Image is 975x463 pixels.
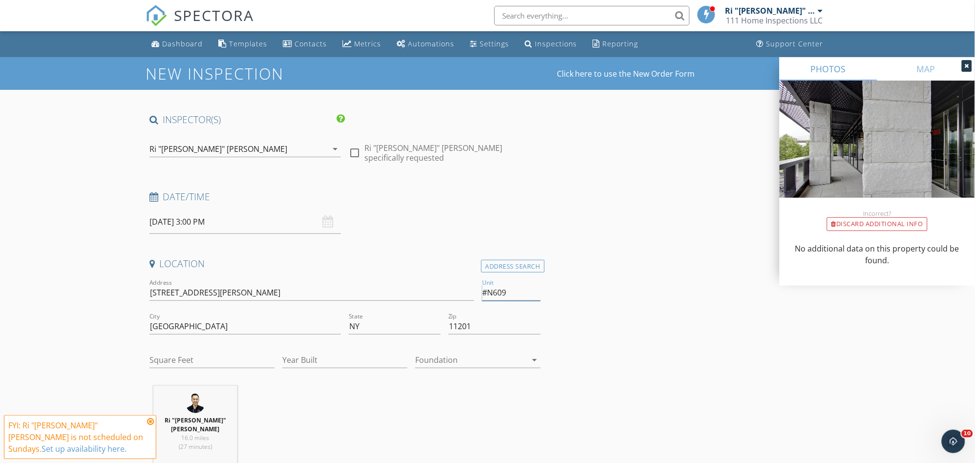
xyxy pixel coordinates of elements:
div: FYI: Ri "[PERSON_NAME]" [PERSON_NAME] is not scheduled on Sundays. [8,420,144,455]
div: 111 Home Inspections LLC [726,16,823,25]
input: Select date [149,210,341,234]
div: Contacts [295,39,327,48]
img: streetview [780,81,975,221]
i: arrow_drop_down [329,143,341,155]
a: Dashboard [148,35,207,53]
span: 16.0 miles [182,434,210,442]
input: Search everything... [494,6,690,25]
span: (27 minutes) [179,442,212,451]
a: Settings [466,35,513,53]
div: Settings [480,39,509,48]
img: subject_3.png [186,394,205,413]
a: Inspections [521,35,581,53]
a: Templates [214,35,271,53]
div: Ri "[PERSON_NAME]" [PERSON_NAME] [149,145,287,153]
a: Reporting [589,35,642,53]
div: Ri "[PERSON_NAME]" [PERSON_NAME] [725,6,816,16]
strong: Ri "[PERSON_NAME]" [PERSON_NAME] [165,416,226,433]
h1: New Inspection [146,65,362,82]
div: Inspections [535,39,577,48]
h4: INSPECTOR(S) [149,113,345,126]
div: Templates [229,39,267,48]
div: Discard Additional info [827,217,928,231]
p: No additional data on this property could be found. [791,243,963,266]
label: Ri "[PERSON_NAME]" [PERSON_NAME] specifically requested [364,143,540,163]
div: Dashboard [162,39,203,48]
h4: Location [149,257,541,270]
div: Incorrect? [780,210,975,217]
a: Automations (Basic) [393,35,458,53]
img: The Best Home Inspection Software - Spectora [146,5,167,26]
a: PHOTOS [780,57,877,81]
a: Set up availability here. [42,443,127,454]
a: Click here to use the New Order Form [557,70,695,78]
div: Address Search [481,260,545,273]
a: Support Center [753,35,827,53]
iframe: Intercom live chat [942,430,965,453]
a: Metrics [339,35,385,53]
a: Contacts [279,35,331,53]
div: Reporting [603,39,638,48]
div: Metrics [354,39,381,48]
span: 10 [962,430,973,438]
div: Support Center [766,39,824,48]
a: SPECTORA [146,13,254,34]
h4: Date/Time [149,190,541,203]
a: MAP [877,57,975,81]
div: Automations [408,39,454,48]
i: arrow_drop_down [529,354,541,366]
span: SPECTORA [174,5,254,25]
